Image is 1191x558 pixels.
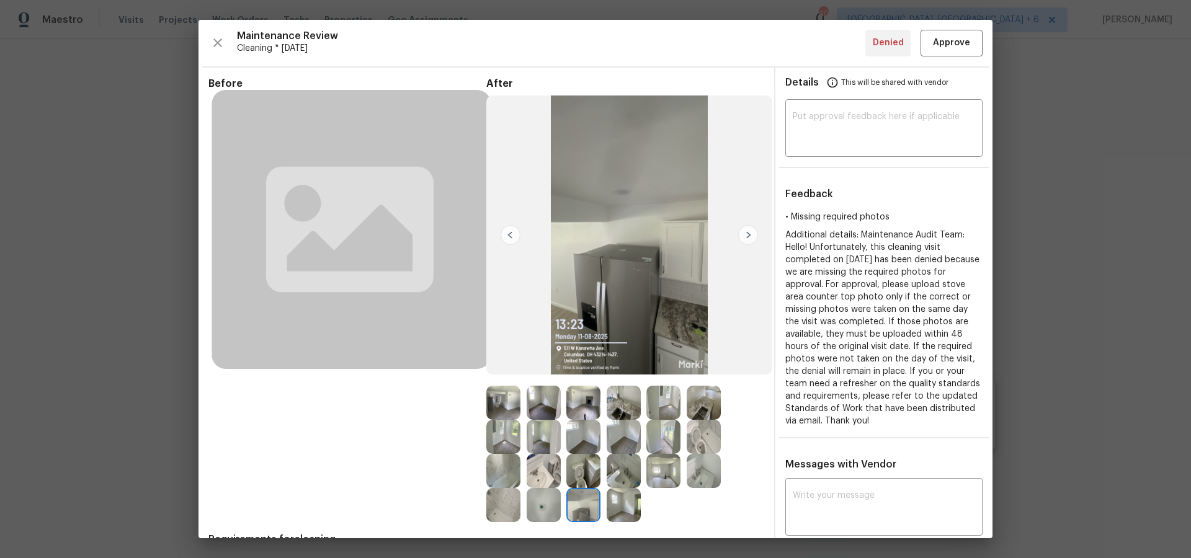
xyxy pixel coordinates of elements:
span: After [486,77,764,90]
span: Messages with Vendor [785,459,896,469]
span: Feedback [785,189,833,199]
span: Additional details: Maintenance Audit Team: Hello! Unfortunately, this cleaning visit completed o... [785,231,980,425]
span: Approve [933,35,970,51]
img: right-chevron-button-url [738,225,758,245]
span: This will be shared with vendor [841,68,948,97]
img: left-chevron-button-url [501,225,520,245]
button: Approve [921,30,983,56]
span: Details [785,68,819,97]
span: • Missing required photos [785,213,890,221]
span: Cleaning * [DATE] [237,42,865,55]
span: Maintenance Review [237,30,865,42]
span: Before [208,77,486,90]
span: Requirements for cleaning [208,533,764,546]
